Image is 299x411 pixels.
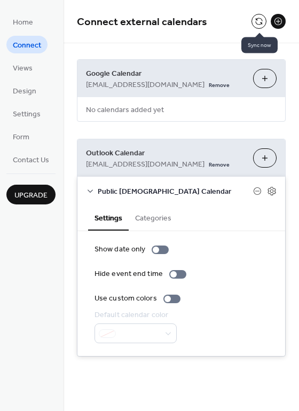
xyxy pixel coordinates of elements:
[13,40,41,51] span: Connect
[13,63,33,74] span: Views
[86,80,204,91] span: [EMAIL_ADDRESS][DOMAIN_NAME]
[209,161,230,169] span: Remove
[6,36,48,53] a: Connect
[6,185,56,204] button: Upgrade
[13,86,36,97] span: Design
[14,190,48,201] span: Upgrade
[241,37,278,53] span: Sync now
[86,159,204,170] span: [EMAIL_ADDRESS][DOMAIN_NAME]
[95,293,157,304] div: Use custom colors
[86,68,245,80] span: Google Calendar
[129,205,178,230] button: Categories
[95,268,163,280] div: Hide event end time
[13,109,41,120] span: Settings
[6,128,36,145] a: Form
[77,12,207,33] span: Connect external calendars
[6,151,56,168] a: Contact Us
[6,105,47,122] a: Settings
[86,148,245,159] span: Outlook Calendar
[77,98,172,122] span: No calendars added yet
[6,59,39,76] a: Views
[98,186,253,197] span: Public [DEMOGRAPHIC_DATA] Calendar
[13,132,29,143] span: Form
[13,155,49,166] span: Contact Us
[13,17,33,28] span: Home
[95,310,175,321] div: Default calendar color
[95,244,145,255] div: Show date only
[209,82,230,89] span: Remove
[88,205,129,231] button: Settings
[6,82,43,99] a: Design
[6,13,40,30] a: Home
